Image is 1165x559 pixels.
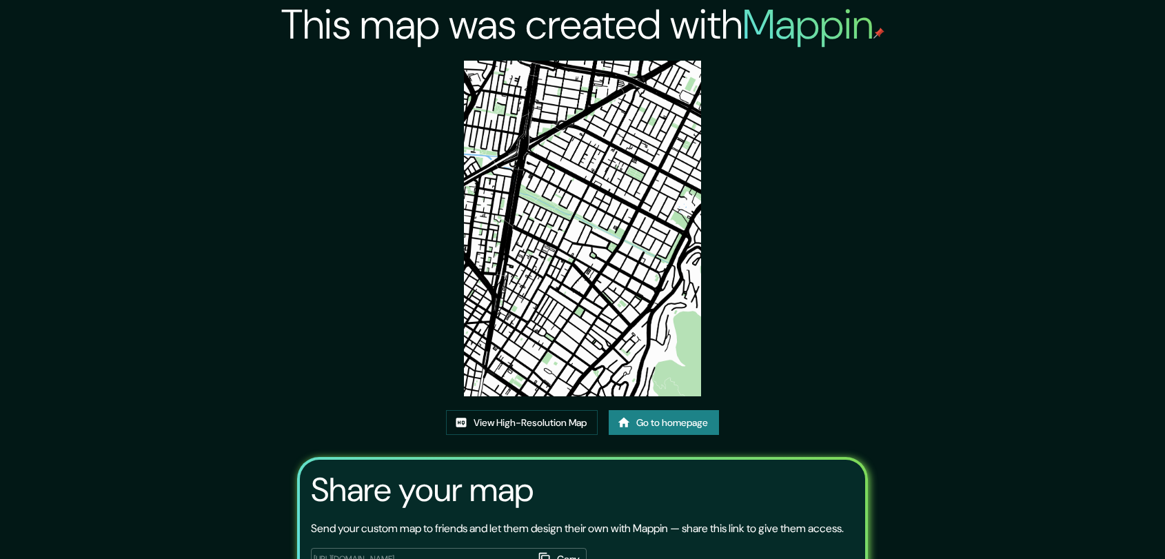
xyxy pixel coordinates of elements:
a: Go to homepage [609,410,719,436]
p: Send your custom map to friends and let them design their own with Mappin — share this link to gi... [311,520,844,537]
img: mappin-pin [873,28,884,39]
img: created-map [464,61,701,396]
h3: Share your map [311,471,534,509]
iframe: Help widget launcher [1042,505,1150,544]
a: View High-Resolution Map [446,410,598,436]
